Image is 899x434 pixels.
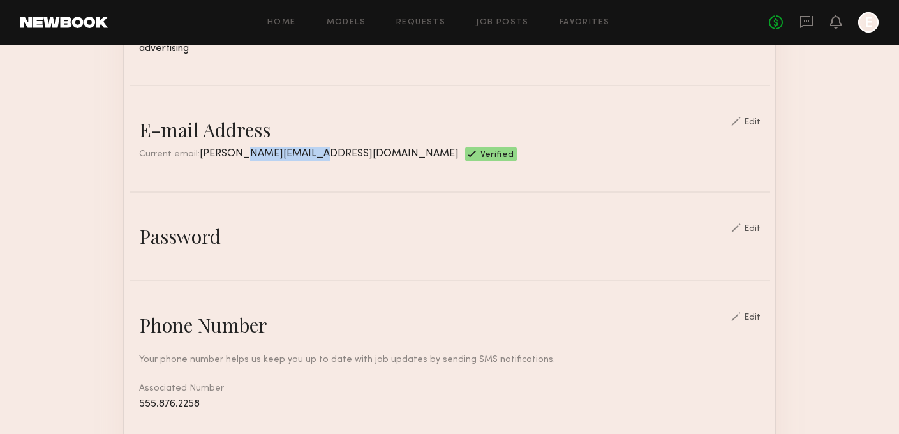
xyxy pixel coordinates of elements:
[139,43,761,54] div: advertising
[200,149,459,159] span: [PERSON_NAME][EMAIL_ADDRESS][DOMAIN_NAME]
[139,399,200,409] span: 555.876.2258
[139,223,221,249] div: Password
[139,312,267,338] div: Phone Number
[744,118,761,127] div: Edit
[560,19,610,27] a: Favorites
[139,147,459,161] div: Current email:
[744,225,761,234] div: Edit
[139,353,761,366] div: Your phone number helps us keep you up to date with job updates by sending SMS notifications.
[744,313,761,322] div: Edit
[139,382,761,411] div: Associated Number
[480,151,514,161] span: Verified
[396,19,445,27] a: Requests
[476,19,529,27] a: Job Posts
[139,117,271,142] div: E-mail Address
[327,19,366,27] a: Models
[858,12,879,33] a: E
[267,19,296,27] a: Home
